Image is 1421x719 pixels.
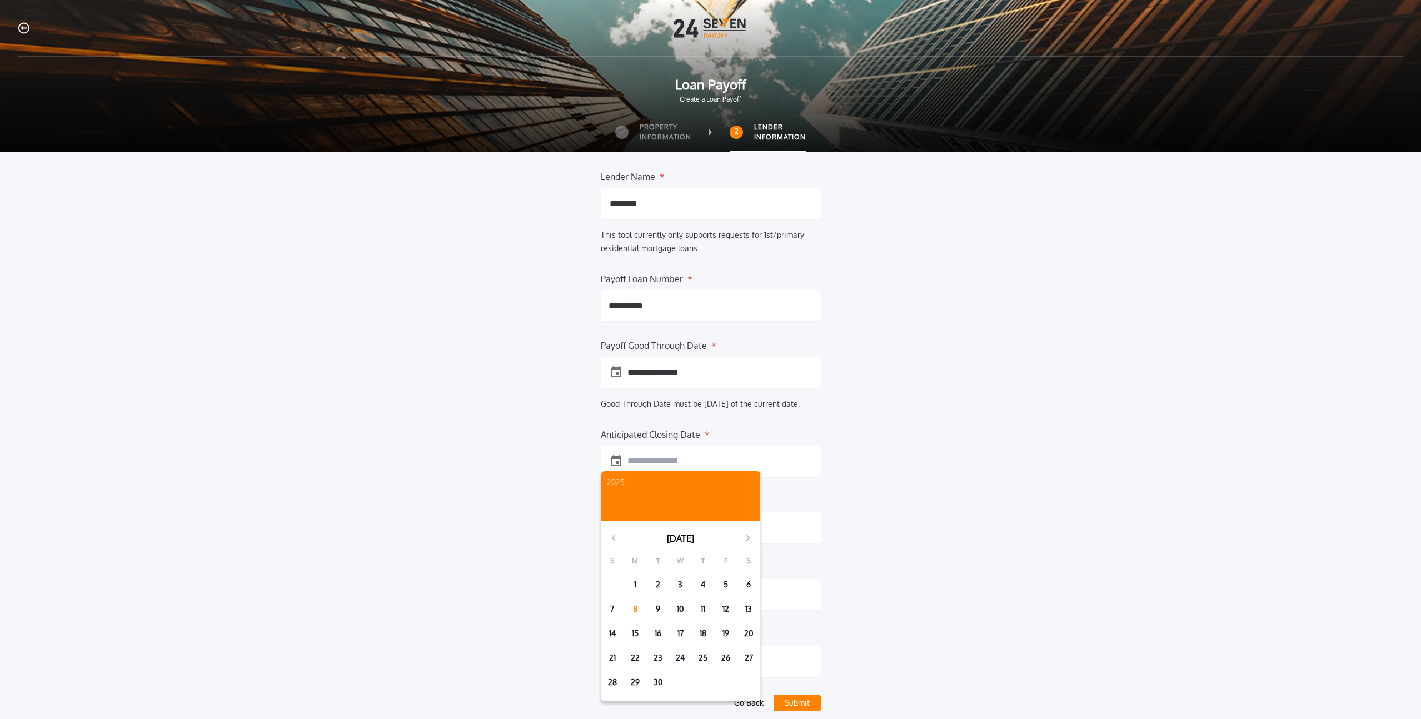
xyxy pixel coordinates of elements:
[730,695,768,711] button: Go Back
[671,576,689,593] button: 3
[649,649,667,667] button: 23
[656,579,660,590] time: 2
[754,122,806,142] label: Lender Information
[624,555,646,568] div: M
[18,94,1403,104] span: Create a Loan Payoff
[667,532,694,545] p: [DATE]
[626,649,644,667] button: 22
[678,579,682,590] time: 3
[626,673,644,691] button: 29
[634,579,636,590] time: 1
[674,18,748,38] img: Logo
[740,649,757,667] button: 27
[715,555,737,568] div: F
[655,628,661,639] time: 16
[700,628,706,639] time: 18
[671,649,689,667] button: 24
[633,603,637,615] time: 8
[717,625,735,642] button: 19
[654,677,662,688] time: 30
[717,649,735,667] button: 26
[646,555,669,568] div: T
[626,625,644,642] button: 15
[601,339,707,348] label: Payoff Good Through Date
[722,628,729,639] time: 19
[649,625,667,642] button: 16
[692,555,715,568] div: T
[722,603,729,615] time: 12
[604,649,621,667] button: 21
[601,399,800,408] label: Good Through Date must be [DATE] of the current date.
[608,677,617,688] time: 28
[607,477,755,488] p: 2025
[649,673,667,691] button: 30
[721,652,730,663] time: 26
[740,600,757,618] button: 13
[740,576,757,593] button: 6
[631,677,640,688] time: 29
[676,652,685,663] time: 24
[601,170,655,179] label: Lender Name
[604,673,621,691] button: 28
[18,74,1403,94] span: Loan Payoff
[631,652,640,663] time: 22
[677,603,684,615] time: 10
[601,230,804,253] label: This tool currently only supports requests for 1st/primary residential mortgage loans
[604,625,621,642] button: 14
[601,428,700,437] label: Anticipated Closing Date
[604,600,621,618] button: 7
[671,625,689,642] button: 17
[744,628,753,639] time: 20
[701,603,705,615] time: 11
[626,600,644,618] button: 8
[746,579,751,590] time: 6
[699,652,707,663] time: 25
[626,576,644,593] button: 1
[701,579,705,590] time: 4
[649,576,667,593] button: 2
[609,628,616,639] time: 14
[694,649,712,667] button: 25
[717,576,735,593] button: 5
[669,555,692,568] div: W
[671,600,689,618] button: 10
[740,625,757,642] button: 20
[677,628,684,639] time: 17
[640,122,691,142] label: Property Information
[737,555,760,568] div: S
[694,576,712,593] button: 4
[774,695,821,711] button: Submit
[735,127,739,136] h2: 2
[632,628,639,639] time: 15
[745,652,753,663] time: 27
[694,600,712,618] button: 11
[609,652,616,663] time: 21
[654,652,662,663] time: 23
[745,603,752,615] time: 13
[694,625,712,642] button: 18
[656,603,660,615] time: 9
[610,603,614,615] time: 7
[724,579,728,590] time: 5
[649,600,667,618] button: 9
[717,600,735,618] button: 12
[601,272,683,281] label: Payoff Loan Number
[601,555,624,568] div: S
